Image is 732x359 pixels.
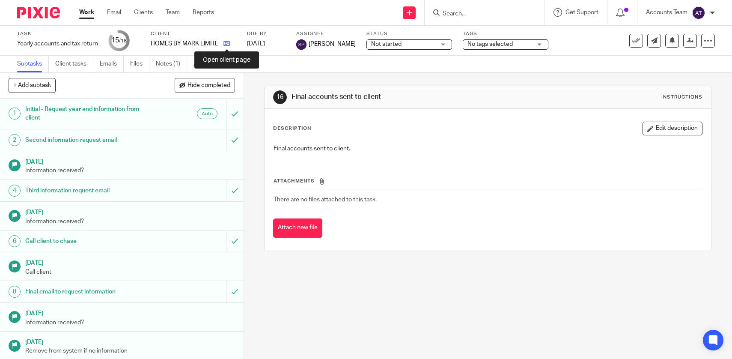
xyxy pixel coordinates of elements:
span: No tags selected [467,41,513,47]
h1: [DATE] [25,336,235,347]
p: Remove from system if no information [25,347,235,355]
a: Work [79,8,94,17]
a: Audit logs [193,56,226,72]
p: Accounts Team [646,8,687,17]
small: /18 [119,39,127,43]
a: Subtasks [17,56,49,72]
p: Call client [25,268,235,276]
span: Get Support [565,9,598,15]
h1: Second information request email [25,134,154,147]
label: Status [366,30,452,37]
p: Final accounts sent to client. [274,144,702,153]
div: 6 [9,235,21,247]
label: Client [151,30,236,37]
h1: [DATE] [25,156,235,166]
h1: [DATE] [25,307,235,318]
div: 8 [9,286,21,298]
p: Information received? [25,318,235,327]
img: Pixie [17,7,60,18]
button: Attach new file [273,218,322,238]
p: Description [273,125,311,132]
h1: Final email to request information [25,285,154,298]
a: Notes (1) [156,56,187,72]
h1: Final accounts sent to client [292,93,506,102]
label: Assignee [296,30,356,37]
span: [DATE] [247,41,265,47]
div: 16 [273,90,287,104]
label: Tags [463,30,548,37]
a: Team [166,8,180,17]
div: 2 [9,134,21,146]
a: Clients [134,8,153,17]
h1: Call client to chase [25,235,154,248]
div: Yearly accounts and tax return [17,39,98,48]
div: 15 [111,36,127,45]
h1: [DATE] [25,206,235,217]
span: Attachments [274,179,315,183]
span: Not started [371,41,402,47]
div: Auto [197,108,217,119]
button: Edit description [643,122,702,135]
a: Reports [193,8,214,17]
div: 1 [9,108,21,120]
a: Client tasks [55,56,93,72]
h1: [DATE] [25,257,235,267]
span: [PERSON_NAME] [309,40,356,48]
a: Email [107,8,121,17]
label: Due by [247,30,286,37]
img: svg%3E [692,6,705,20]
div: 4 [9,185,21,197]
a: Files [130,56,149,72]
p: Information received? [25,217,235,226]
span: Hide completed [187,82,230,89]
p: Information received? [25,166,235,175]
div: Instructions [661,94,702,101]
input: Search [442,10,519,18]
a: Emails [100,56,124,72]
img: svg%3E [296,39,306,50]
h1: Third information request email [25,184,154,197]
label: Task [17,30,98,37]
button: Hide completed [175,78,235,93]
span: There are no files attached to this task. [274,197,377,203]
h1: Initial - Request year end information from client [25,103,154,125]
button: + Add subtask [9,78,56,93]
p: HOMES BY MARK LIMITED [151,39,219,48]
